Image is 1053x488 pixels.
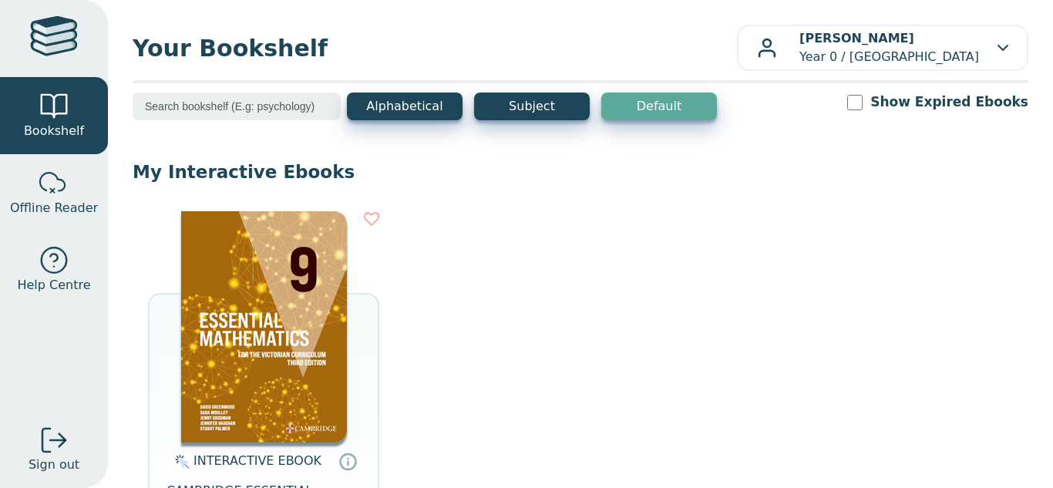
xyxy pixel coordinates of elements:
[474,93,590,120] button: Subject
[133,160,1028,183] p: My Interactive Ebooks
[181,211,347,443] img: 04b5599d-fef1-41b0-b233-59aa45d44596.png
[347,93,463,120] button: Alphabetical
[133,31,737,66] span: Your Bookshelf
[24,122,84,140] span: Bookshelf
[29,456,79,474] span: Sign out
[601,93,717,120] button: Default
[170,453,190,471] img: interactive.svg
[17,276,90,294] span: Help Centre
[338,452,357,470] a: Interactive eBooks are accessed online via the publisher’s portal. They contain interactive resou...
[193,453,321,468] span: INTERACTIVE EBOOK
[10,199,98,217] span: Offline Reader
[799,29,979,66] p: Year 0 / [GEOGRAPHIC_DATA]
[133,93,341,120] input: Search bookshelf (E.g: psychology)
[870,93,1028,112] label: Show Expired Ebooks
[799,31,914,45] b: [PERSON_NAME]
[737,25,1028,71] button: [PERSON_NAME]Year 0 / [GEOGRAPHIC_DATA]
